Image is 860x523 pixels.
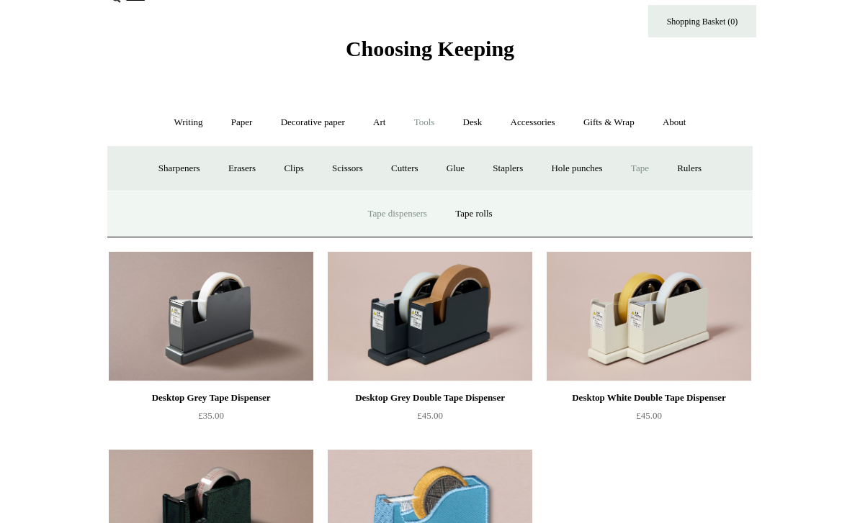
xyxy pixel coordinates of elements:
[271,150,316,188] a: Clips
[328,252,532,381] a: Desktop Grey Double Tape Dispenser Desktop Grey Double Tape Dispenser
[360,104,398,142] a: Art
[498,104,568,142] a: Accessories
[434,150,478,188] a: Glue
[550,389,748,406] div: Desktop White Double Tape Dispenser
[636,410,662,421] span: £45.00
[145,150,213,188] a: Sharpeners
[328,389,532,448] a: Desktop Grey Double Tape Dispenser £45.00
[109,389,313,448] a: Desktop Grey Tape Dispenser £35.00
[538,150,615,188] a: Hole punches
[450,104,496,142] a: Desk
[664,150,715,188] a: Rulers
[354,195,439,233] a: Tape dispensers
[109,252,313,381] a: Desktop Grey Tape Dispenser Desktop Grey Tape Dispenser
[417,410,443,421] span: £45.00
[112,389,310,406] div: Desktop Grey Tape Dispenser
[346,37,514,60] span: Choosing Keeping
[218,104,266,142] a: Paper
[442,195,505,233] a: Tape rolls
[650,104,699,142] a: About
[480,150,536,188] a: Staplers
[328,252,532,381] img: Desktop Grey Double Tape Dispenser
[331,389,529,406] div: Desktop Grey Double Tape Dispenser
[618,150,662,188] a: Tape
[648,5,756,37] a: Shopping Basket (0)
[109,252,313,381] img: Desktop Grey Tape Dispenser
[547,252,751,381] img: Desktop White Double Tape Dispenser
[346,48,514,58] a: Choosing Keeping
[547,389,751,448] a: Desktop White Double Tape Dispenser £45.00
[401,104,448,142] a: Tools
[319,150,376,188] a: Scissors
[547,252,751,381] a: Desktop White Double Tape Dispenser Desktop White Double Tape Dispenser
[570,104,648,142] a: Gifts & Wrap
[268,104,358,142] a: Decorative paper
[198,410,224,421] span: £35.00
[161,104,216,142] a: Writing
[215,150,269,188] a: Erasers
[378,150,431,188] a: Cutters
